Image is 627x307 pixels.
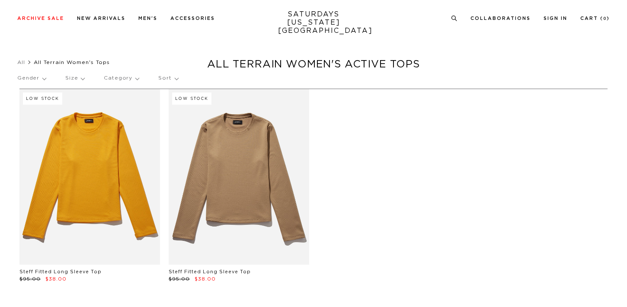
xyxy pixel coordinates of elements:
[603,17,607,21] small: 0
[34,60,110,65] span: All Terrain Women's Tops
[104,68,139,88] p: Category
[470,16,531,21] a: Collaborations
[158,68,178,88] p: Sort
[544,16,567,21] a: Sign In
[17,68,46,88] p: Gender
[170,16,215,21] a: Accessories
[65,68,84,88] p: Size
[169,277,190,281] span: $95.00
[195,277,216,281] span: $38.00
[138,16,157,21] a: Men's
[45,277,67,281] span: $38.00
[23,93,62,105] div: Low Stock
[172,93,211,105] div: Low Stock
[17,16,64,21] a: Archive Sale
[77,16,125,21] a: New Arrivals
[19,269,102,274] a: Steff Fitted Long Sleeve Top
[580,16,610,21] a: Cart (0)
[169,269,251,274] a: Steff Fitted Long Sleeve Top
[17,60,25,65] a: All
[19,277,41,281] span: $95.00
[278,10,349,35] a: SATURDAYS[US_STATE][GEOGRAPHIC_DATA]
